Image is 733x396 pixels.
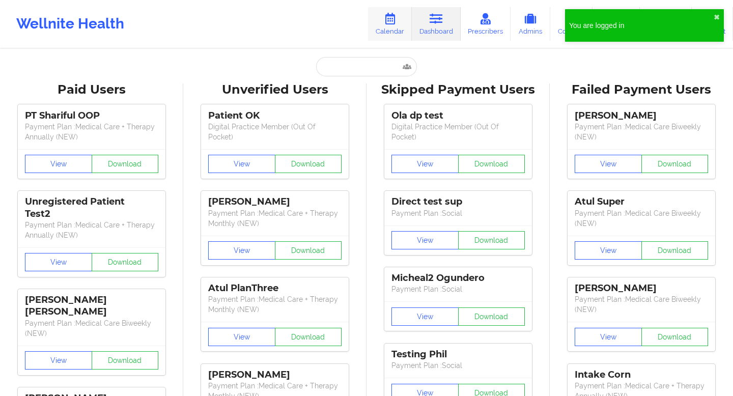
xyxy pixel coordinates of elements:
[511,7,550,41] a: Admins
[25,220,158,240] p: Payment Plan : Medical Care + Therapy Annually (NEW)
[575,282,708,294] div: [PERSON_NAME]
[25,351,92,370] button: View
[275,155,342,173] button: Download
[575,110,708,122] div: [PERSON_NAME]
[25,122,158,142] p: Payment Plan : Medical Care + Therapy Annually (NEW)
[25,196,158,219] div: Unregistered Patient Test2
[25,155,92,173] button: View
[575,294,708,315] p: Payment Plan : Medical Care Biweekly (NEW)
[391,208,525,218] p: Payment Plan : Social
[208,369,342,381] div: [PERSON_NAME]
[391,196,525,208] div: Direct test sup
[368,7,412,41] a: Calendar
[641,155,709,173] button: Download
[25,253,92,271] button: View
[391,231,459,249] button: View
[575,328,642,346] button: View
[391,272,525,284] div: Micheal2 Ogundero
[208,208,342,229] p: Payment Plan : Medical Care + Therapy Monthly (NEW)
[190,82,359,98] div: Unverified Users
[458,307,525,326] button: Download
[374,82,543,98] div: Skipped Payment Users
[275,328,342,346] button: Download
[714,13,720,21] button: close
[569,20,714,31] div: You are logged in
[641,328,709,346] button: Download
[458,155,525,173] button: Download
[412,7,461,41] a: Dashboard
[575,369,708,381] div: Intake Corn
[208,282,342,294] div: Atul PlanThree
[557,82,726,98] div: Failed Payment Users
[391,349,525,360] div: Testing Phil
[92,155,159,173] button: Download
[575,122,708,142] p: Payment Plan : Medical Care Biweekly (NEW)
[7,82,176,98] div: Paid Users
[391,122,525,142] p: Digital Practice Member (Out Of Pocket)
[575,155,642,173] button: View
[391,110,525,122] div: Ola dp test
[550,7,593,41] a: Coaches
[208,196,342,208] div: [PERSON_NAME]
[575,241,642,260] button: View
[208,328,275,346] button: View
[391,284,525,294] p: Payment Plan : Social
[391,360,525,371] p: Payment Plan : Social
[575,208,708,229] p: Payment Plan : Medical Care Biweekly (NEW)
[575,196,708,208] div: Atul Super
[208,155,275,173] button: View
[208,294,342,315] p: Payment Plan : Medical Care + Therapy Monthly (NEW)
[25,110,158,122] div: PT Shariful OOP
[208,241,275,260] button: View
[391,155,459,173] button: View
[461,7,511,41] a: Prescribers
[208,122,342,142] p: Digital Practice Member (Out Of Pocket)
[391,307,459,326] button: View
[25,318,158,338] p: Payment Plan : Medical Care Biweekly (NEW)
[92,351,159,370] button: Download
[25,294,158,318] div: [PERSON_NAME] [PERSON_NAME]
[275,241,342,260] button: Download
[92,253,159,271] button: Download
[458,231,525,249] button: Download
[208,110,342,122] div: Patient OK
[641,241,709,260] button: Download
